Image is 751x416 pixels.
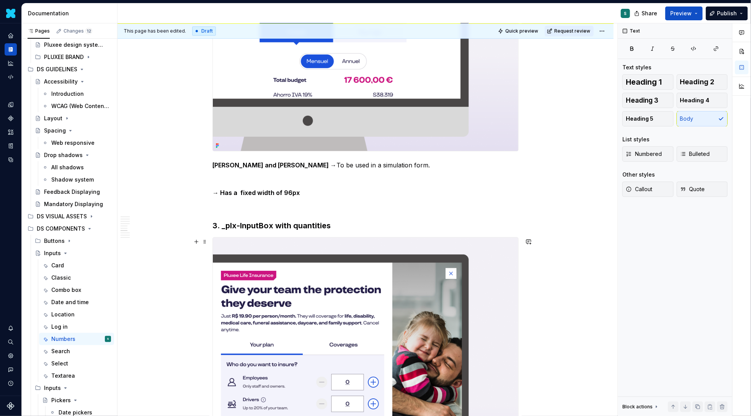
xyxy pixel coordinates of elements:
a: Classic [39,272,114,284]
span: Heading 4 [680,97,710,104]
span: Heading 3 [626,97,658,104]
div: Drop shadows [44,151,83,159]
div: Inputs [44,384,61,392]
div: WCAG (Web Content Accessibility Guidelines) [51,102,109,110]
a: Accessibility [32,75,114,88]
a: All shadows [39,161,114,174]
strong: → Has a fixed width of 96px [212,189,300,197]
span: Share [642,10,657,17]
button: Bulleted [677,146,728,162]
a: Storybook stories [5,140,17,152]
a: Analytics [5,57,17,69]
a: Data sources [5,154,17,166]
div: List styles [622,136,650,143]
button: Quote [677,182,728,197]
button: Heading 3 [622,93,674,108]
div: Block actions [622,404,653,410]
div: Spacing [44,127,66,134]
a: Shadow system [39,174,114,186]
button: Request review [545,26,594,36]
div: Pages [28,28,50,34]
button: Search ⌘K [5,336,17,348]
button: Quick preview [496,26,542,36]
span: Request review [554,28,590,34]
a: Drop shadows [32,149,114,161]
div: Card [51,262,64,269]
div: Combo box [51,286,81,294]
div: Log in [51,323,68,331]
img: 8442b5b3-d95e-456d-8131-d61e917d6403.png [6,9,15,18]
button: Preview [665,7,703,20]
button: Heading 5 [622,111,674,126]
a: Introduction [39,88,114,100]
div: Location [51,311,75,318]
div: Changes [64,28,92,34]
a: NumbersS [39,333,114,345]
span: Callout [626,185,652,193]
span: Heading 1 [626,78,662,86]
span: 12 [85,28,92,34]
div: PLUXEE BRAND [44,53,84,61]
span: Heading 5 [626,115,653,123]
a: Settings [5,350,17,362]
span: Numbered [626,150,662,158]
a: Pluxee design system documentation [32,39,114,51]
div: Search [51,347,70,355]
strong: [PERSON_NAME] and [PERSON_NAME] → [212,161,336,169]
p: To be used in a simulation form. [212,161,519,170]
div: PLUXEE BRAND [32,51,114,63]
span: Quote [680,185,705,193]
a: Select [39,357,114,370]
div: Inputs [44,249,61,257]
div: Layout [44,115,62,122]
div: Pluxee design system documentation [44,41,107,49]
svg: Supernova Logo [7,402,15,410]
button: Publish [706,7,748,20]
a: Combo box [39,284,114,296]
span: Publish [717,10,737,17]
span: Quick preview [505,28,538,34]
button: Callout [622,182,674,197]
a: Log in [39,321,114,333]
div: Textarea [51,372,75,380]
a: Web responsive [39,137,114,149]
div: DS COMPONENTS [37,225,85,233]
a: Card [39,259,114,272]
button: Contact support [5,364,17,376]
div: Web responsive [51,139,95,147]
a: Pickers [39,394,114,406]
div: Block actions [622,401,660,412]
a: Home [5,29,17,42]
a: Documentation [5,43,17,56]
div: Numbers [51,335,75,343]
a: Inputs [32,247,114,259]
a: Feedback Displaying [32,186,114,198]
button: Numbered [622,146,674,162]
a: Components [5,112,17,124]
a: Mandatory Displaying [32,198,114,210]
a: Assets [5,126,17,138]
h3: 3. _plx-InputBox with quantities [212,220,519,231]
span: Preview [670,10,692,17]
div: S [107,335,109,343]
div: Code automation [5,71,17,83]
button: Notifications [5,322,17,334]
a: Location [39,308,114,321]
div: Inputs [32,382,114,394]
button: Heading 2 [677,74,728,90]
div: Classic [51,274,71,282]
div: Other styles [622,171,655,179]
div: DS GUIDELINES [24,63,114,75]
